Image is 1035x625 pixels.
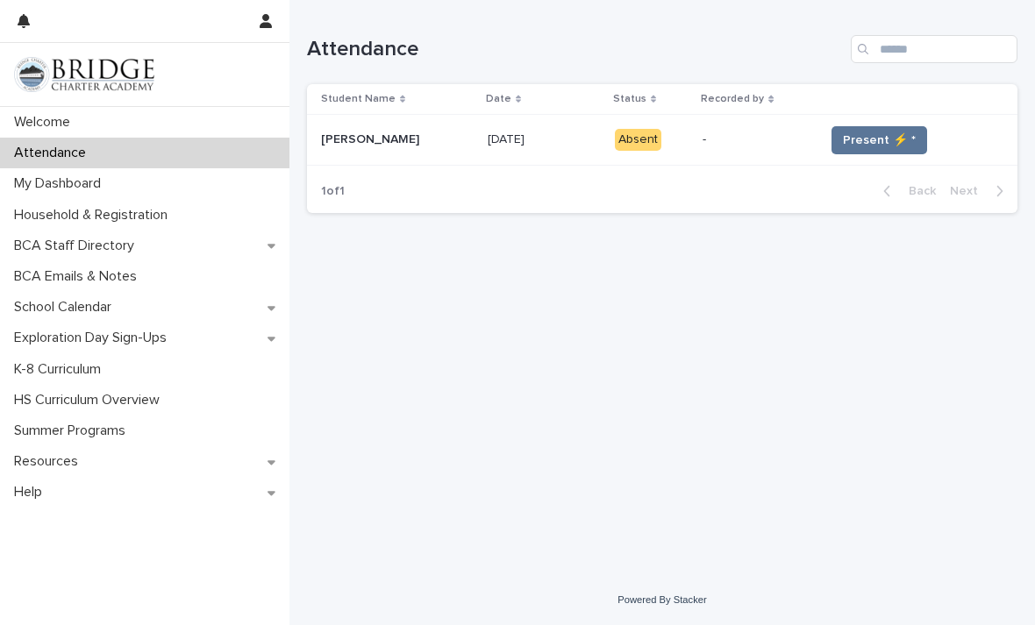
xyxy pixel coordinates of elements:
[488,129,528,147] p: [DATE]
[7,175,115,192] p: My Dashboard
[843,131,916,149] span: Present ⚡ *
[7,484,56,501] p: Help
[7,392,174,408] p: HS Curriculum Overview
[307,115,1017,166] tr: [PERSON_NAME][PERSON_NAME] [DATE][DATE] Absent-Present ⚡ *
[7,299,125,316] p: School Calendar
[7,145,100,161] p: Attendance
[615,129,661,151] div: Absent
[7,330,181,346] p: Exploration Day Sign-Ups
[321,89,396,109] p: Student Name
[307,170,359,213] p: 1 of 1
[943,183,1017,199] button: Next
[7,114,84,131] p: Welcome
[486,89,511,109] p: Date
[7,453,92,470] p: Resources
[7,423,139,439] p: Summer Programs
[701,89,764,109] p: Recorded by
[869,183,943,199] button: Back
[703,132,810,147] p: -
[613,89,646,109] p: Status
[321,129,423,147] p: [PERSON_NAME]
[7,238,148,254] p: BCA Staff Directory
[7,207,182,224] p: Household & Registration
[7,268,151,285] p: BCA Emails & Notes
[7,361,115,378] p: K-8 Curriculum
[832,126,927,154] button: Present ⚡ *
[617,594,706,605] a: Powered By Stacker
[14,57,154,92] img: V1C1m3IdTEidaUdm9Hs0
[307,37,844,62] h1: Attendance
[898,185,936,197] span: Back
[851,35,1017,63] input: Search
[950,185,989,197] span: Next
